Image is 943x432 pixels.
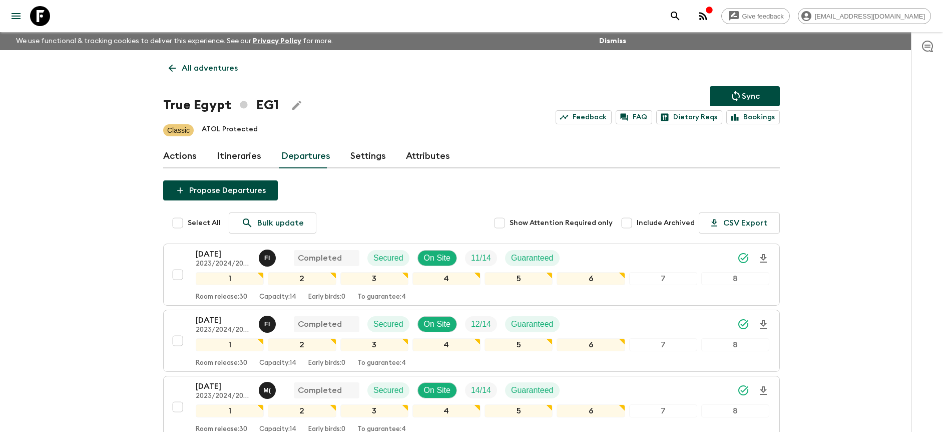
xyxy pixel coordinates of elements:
[629,272,697,285] div: 7
[196,359,247,367] p: Room release: 30
[196,260,251,268] p: 2023/2024/2025
[699,212,780,234] button: CSV Export
[253,38,301,45] a: Privacy Policy
[196,404,264,417] div: 1
[196,314,251,326] p: [DATE]
[471,318,491,330] p: 12 / 14
[259,293,296,301] p: Capacity: 14
[340,404,408,417] div: 3
[257,217,304,229] p: Bulk update
[268,272,336,285] div: 2
[340,338,408,351] div: 3
[259,385,278,393] span: Migo (Maged) Nabil
[412,272,481,285] div: 4
[510,218,613,228] span: Show Attention Required only
[373,384,403,396] p: Secured
[665,6,685,26] button: search adventures
[726,110,780,124] a: Bookings
[742,90,760,102] p: Sync
[182,62,238,74] p: All adventures
[188,218,221,228] span: Select All
[217,144,261,168] a: Itineraries
[701,338,769,351] div: 8
[259,253,278,261] span: Faten Ibrahim
[287,95,307,115] button: Edit Adventure Title
[229,212,316,234] a: Bulk update
[163,180,278,200] button: Propose Departures
[465,250,497,266] div: Trip Fill
[167,125,190,135] p: Classic
[616,110,652,124] a: FAQ
[373,252,403,264] p: Secured
[406,144,450,168] a: Attributes
[629,404,697,417] div: 7
[196,272,264,285] div: 1
[298,318,342,330] p: Completed
[511,318,554,330] p: Guaranteed
[465,382,497,398] div: Trip Fill
[485,338,553,351] div: 5
[202,124,258,136] p: ATOL Protected
[298,252,342,264] p: Completed
[757,385,769,397] svg: Download Onboarding
[417,316,457,332] div: On Site
[721,8,790,24] a: Give feedback
[268,404,336,417] div: 2
[629,338,697,351] div: 7
[465,316,497,332] div: Trip Fill
[737,252,749,264] svg: Synced Successfully
[701,404,769,417] div: 8
[163,310,780,372] button: [DATE]2023/2024/2025Faten IbrahimCompletedSecuredOn SiteTrip FillGuaranteed12345678Room release:3...
[350,144,386,168] a: Settings
[412,338,481,351] div: 4
[557,272,625,285] div: 6
[485,404,553,417] div: 5
[417,250,457,266] div: On Site
[798,8,931,24] div: [EMAIL_ADDRESS][DOMAIN_NAME]
[471,252,491,264] p: 11 / 14
[424,252,450,264] p: On Site
[196,293,247,301] p: Room release: 30
[757,319,769,331] svg: Download Onboarding
[373,318,403,330] p: Secured
[485,272,553,285] div: 5
[737,384,749,396] svg: Synced Successfully
[757,253,769,265] svg: Download Onboarding
[268,338,336,351] div: 2
[196,326,251,334] p: 2023/2024/2025
[163,95,279,115] h1: True Egypt EG1
[511,384,554,396] p: Guaranteed
[471,384,491,396] p: 14 / 14
[417,382,457,398] div: On Site
[737,13,789,20] span: Give feedback
[12,32,337,50] p: We use functional & tracking cookies to deliver this experience. See our for more.
[701,272,769,285] div: 8
[556,110,612,124] a: Feedback
[308,293,345,301] p: Early birds: 0
[424,384,450,396] p: On Site
[557,404,625,417] div: 6
[710,86,780,106] button: Sync adventure departures to the booking engine
[557,338,625,351] div: 6
[367,250,409,266] div: Secured
[367,316,409,332] div: Secured
[367,382,409,398] div: Secured
[196,248,251,260] p: [DATE]
[656,110,722,124] a: Dietary Reqs
[6,6,26,26] button: menu
[163,58,243,78] a: All adventures
[196,380,251,392] p: [DATE]
[809,13,930,20] span: [EMAIL_ADDRESS][DOMAIN_NAME]
[340,272,408,285] div: 3
[357,359,406,367] p: To guarantee: 4
[259,319,278,327] span: Faten Ibrahim
[637,218,695,228] span: Include Archived
[737,318,749,330] svg: Synced Successfully
[298,384,342,396] p: Completed
[412,404,481,417] div: 4
[196,392,251,400] p: 2023/2024/2025
[597,34,629,48] button: Dismiss
[281,144,330,168] a: Departures
[163,144,197,168] a: Actions
[511,252,554,264] p: Guaranteed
